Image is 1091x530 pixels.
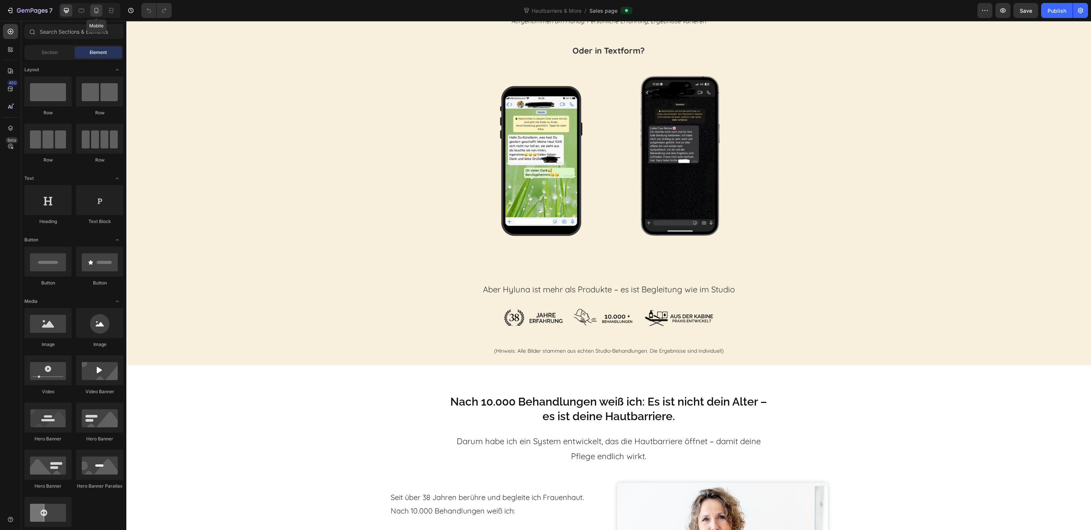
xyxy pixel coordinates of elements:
input: Search Sections & Elements [24,24,123,39]
img: logo_orange.svg [12,12,18,18]
span: Media [24,298,37,305]
div: Text Block [76,218,123,225]
img: gempages_491102509885031266-1d463bbf-de8b-459a-807f-dd227dc2e714.webp [493,54,614,216]
div: Domain: [DOMAIN_NAME] [19,19,82,25]
div: Hero Banner [24,483,72,490]
div: Undo/Redo [141,3,172,18]
span: Element [90,49,107,56]
div: Row [24,157,72,163]
div: Video Banner [76,388,123,395]
div: Image [76,341,123,348]
span: Save [1020,7,1032,14]
span: Layout [24,66,39,73]
span: Toggle open [111,172,123,184]
img: gempages_491102509885031266-4c91cebc-2900-4d05-a3d1-6818815cf30d.webp [351,54,480,226]
img: website_grey.svg [12,19,18,25]
div: Hero Banner Parallax [76,483,123,490]
span: Toggle open [111,234,123,246]
div: Hero Banner [76,436,123,442]
div: Button [76,280,123,286]
iframe: Design area [126,21,1091,530]
div: Row [76,109,123,116]
span: Sales page [589,7,617,15]
h2: Nach 10.000 Behandlungen weiß ich: Es ist nicht dein Alter – es ist deine Hautbarriere. [320,373,645,403]
div: Domain [39,44,55,49]
span: Hautbarriere & More [530,7,583,15]
p: Darum habe ich ein System entwickelt, das die Hautbarriere öffnet – damit deine Pflege endlich wi... [321,413,644,443]
button: Save [1013,3,1038,18]
div: 450 [7,80,18,86]
div: Row [24,109,72,116]
div: Hero Banner [24,436,72,442]
img: tab_keywords_by_traffic_grey.svg [73,43,79,49]
span: Toggle open [111,64,123,76]
button: 7 [3,3,56,18]
span: Section [42,49,58,56]
span: Text [24,175,34,182]
p: Seit über 38 Jahren berühre und begleite ich Frauenhaut. Nach 10.000 Behandlungen weiß ich: [264,470,474,497]
span: Toggle open [111,295,123,307]
div: Image [24,341,72,348]
span: / [584,7,586,15]
img: tab_domain_overview_orange.svg [30,43,36,49]
div: Heading [24,218,72,225]
div: Beta [6,137,18,143]
div: v 4.0.25 [21,12,37,18]
img: gempages_491102509885031266-d45f8ff9-89d5-472a-a44f-cd8f17b160f8.png [375,286,590,308]
strong: Oder in Textform? [446,24,519,35]
div: Video [24,388,72,395]
div: Keywords nach Traffic [81,44,129,49]
p: Aber Hyluna ist mehr als Produkte – es ist Begleitung wie im Studio [339,261,626,276]
div: Row [76,157,123,163]
div: Publish [1048,7,1066,15]
span: Button [24,237,38,243]
p: (Hinweis: Alle Bilder stammen aus echten Studio-Behandlungen. Die Ergebnisse sind individuell) [339,325,626,335]
p: 7 [49,6,52,15]
button: Publish [1041,3,1073,18]
div: Button [24,280,72,286]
